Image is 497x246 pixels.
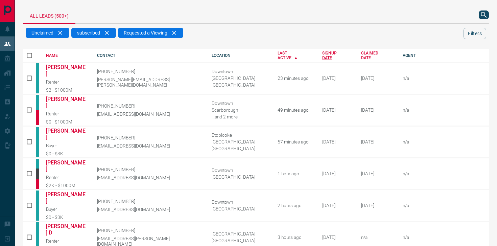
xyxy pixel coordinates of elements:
div: September 21st 2015, 9:24:58 PM [322,171,351,176]
div: n/a [361,234,393,240]
div: $2K - $1000M [46,183,87,188]
div: LOCATION [212,53,267,58]
div: North York, Vaughan [212,114,267,119]
div: All Leads (500+) [23,7,75,24]
p: [EMAIL_ADDRESS][DOMAIN_NAME] [97,111,202,117]
div: Etobicoke [212,132,267,138]
div: SIGNUP DATE [322,51,351,60]
button: Filters [464,28,486,39]
div: $2 - $1000M [46,87,87,93]
div: February 10th 2023, 1:55:10 PM [361,139,393,144]
p: n/a [403,171,487,176]
p: [PHONE_NUMBER] [97,199,202,204]
div: Unclaimed [26,28,69,38]
p: [EMAIL_ADDRESS][DOMAIN_NAME] [97,175,202,180]
div: condos.ca [36,63,39,93]
div: March 7th 2023, 10:27:10 PM [322,107,351,113]
div: July 24th 2019, 10:45:17 AM [322,75,351,81]
span: Renter [46,79,59,85]
div: [GEOGRAPHIC_DATA] [212,139,267,144]
div: [GEOGRAPHIC_DATA] [212,206,267,211]
div: property.ca [36,110,39,125]
p: n/a [403,234,487,240]
div: June 30th 2023, 4:59:58 PM [361,203,393,208]
div: April 8th 2021, 1:35:00 AM [322,203,351,208]
p: [EMAIL_ADDRESS][DOMAIN_NAME] [97,207,202,212]
span: Buyer [46,206,57,212]
div: [GEOGRAPHIC_DATA] [212,75,267,81]
p: [PHONE_NUMBER] [97,228,202,233]
p: [PHONE_NUMBER] [97,69,202,74]
div: [GEOGRAPHIC_DATA] [212,231,267,237]
div: Downtown [212,167,267,173]
div: subscribed [71,28,116,38]
div: condos.ca [36,159,39,169]
span: Renter [46,175,59,180]
a: [PERSON_NAME] [46,128,87,140]
div: Requested a Viewing [118,28,183,38]
div: 3 hours ago [278,234,312,240]
span: Renter [46,238,59,244]
p: n/a [403,139,487,144]
p: n/a [403,75,487,81]
div: February 14th 2020, 6:58:39 AM [361,75,393,81]
div: 23 minutes ago [278,75,312,81]
div: April 16th 2022, 12:37:24 PM [322,139,351,144]
span: Unclaimed [31,30,53,36]
a: [PERSON_NAME] [46,191,87,204]
a: [PERSON_NAME] [46,96,87,109]
div: property.ca [36,179,39,189]
p: [PHONE_NUMBER] [97,103,202,109]
span: subscribed [77,30,100,36]
div: condos.ca [36,127,39,157]
a: [PERSON_NAME] [46,64,87,77]
div: Scarborough [212,107,267,113]
span: Requested a Viewing [124,30,167,36]
div: [GEOGRAPHIC_DATA] [212,146,267,151]
span: Renter [46,111,59,116]
a: [PERSON_NAME] [46,159,87,172]
span: Buyer [46,143,57,148]
div: [GEOGRAPHIC_DATA] [212,174,267,180]
div: May 5th 2022, 12:37:03 PM [361,171,393,176]
div: February 5th 2023, 7:43:02 PM [322,234,351,240]
div: LAST ACTIVE [278,51,312,60]
div: July 4th 2025, 3:17:48 PM [361,107,393,113]
div: 1 hour ago [278,171,312,176]
div: condos.ca [36,95,39,110]
div: Downtown [212,69,267,74]
a: [PERSON_NAME] D [46,223,87,236]
button: search button [479,10,489,19]
div: [GEOGRAPHIC_DATA] [212,238,267,243]
p: [PERSON_NAME][EMAIL_ADDRESS][PERSON_NAME][DOMAIN_NAME] [97,77,202,88]
div: Downtown [212,100,267,106]
div: Downtown [212,199,267,205]
p: [PHONE_NUMBER] [97,135,202,140]
div: condos.ca [36,191,39,221]
div: $0 - $3K [46,151,87,156]
p: n/a [403,203,487,208]
div: CONTACT [97,53,202,58]
div: [GEOGRAPHIC_DATA] [212,82,267,88]
div: mrloft.ca [36,169,39,179]
div: $0 - $3K [46,215,87,220]
p: [PHONE_NUMBER] [97,167,202,172]
div: CLAIMED DATE [361,51,393,60]
div: 49 minutes ago [278,107,312,113]
div: 2 hours ago [278,203,312,208]
p: n/a [403,107,487,113]
div: $0 - $1000M [46,119,87,125]
p: [EMAIL_ADDRESS][DOMAIN_NAME] [97,143,202,149]
div: NAME [46,53,87,58]
div: 57 minutes ago [278,139,312,144]
div: AGENT [403,53,489,58]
